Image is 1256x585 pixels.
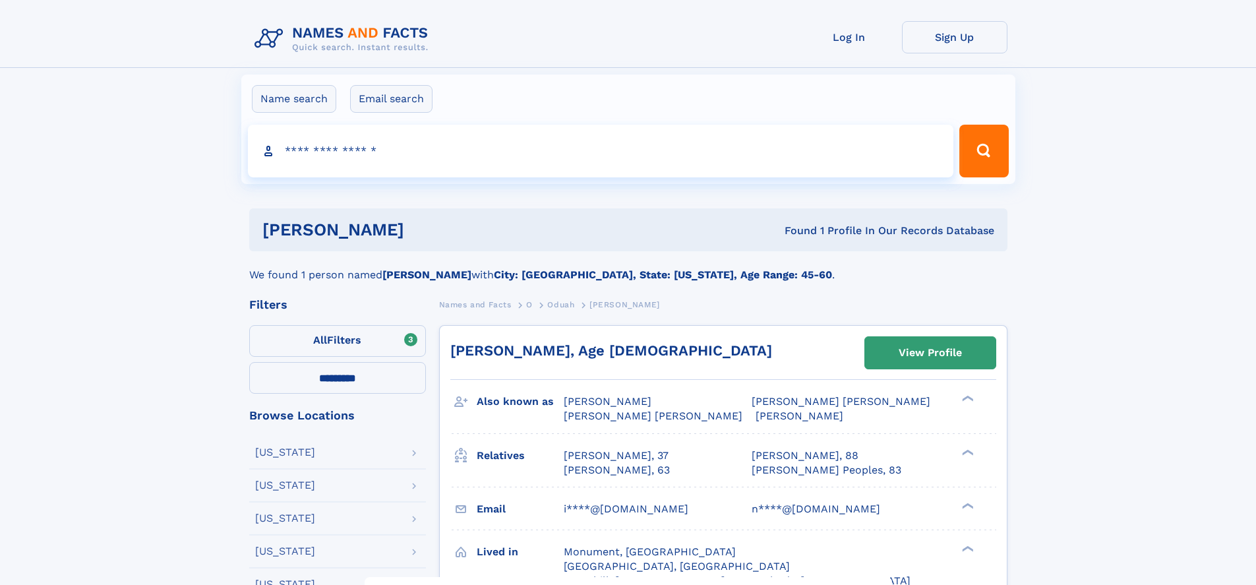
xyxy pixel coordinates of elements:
[313,334,327,346] span: All
[547,300,574,309] span: Oduah
[450,342,772,359] a: [PERSON_NAME], Age [DEMOGRAPHIC_DATA]
[526,300,533,309] span: O
[526,296,533,313] a: O
[494,268,832,281] b: City: [GEOGRAPHIC_DATA], State: [US_STATE], Age Range: 45-60
[756,410,843,422] span: [PERSON_NAME]
[564,560,790,572] span: [GEOGRAPHIC_DATA], [GEOGRAPHIC_DATA]
[477,541,564,563] h3: Lived in
[564,463,670,477] a: [PERSON_NAME], 63
[752,395,930,408] span: [PERSON_NAME] [PERSON_NAME]
[902,21,1007,53] a: Sign Up
[564,410,742,422] span: [PERSON_NAME] [PERSON_NAME]
[439,296,512,313] a: Names and Facts
[255,480,315,491] div: [US_STATE]
[249,410,426,421] div: Browse Locations
[382,268,471,281] b: [PERSON_NAME]
[547,296,574,313] a: Oduah
[959,125,1008,177] button: Search Button
[255,447,315,458] div: [US_STATE]
[899,338,962,368] div: View Profile
[865,337,996,369] a: View Profile
[249,21,439,57] img: Logo Names and Facts
[959,544,974,553] div: ❯
[477,445,564,467] h3: Relatives
[252,85,336,113] label: Name search
[477,498,564,520] h3: Email
[752,448,858,463] a: [PERSON_NAME], 88
[564,395,651,408] span: [PERSON_NAME]
[248,125,954,177] input: search input
[589,300,660,309] span: [PERSON_NAME]
[249,325,426,357] label: Filters
[959,501,974,510] div: ❯
[594,224,994,238] div: Found 1 Profile In Our Records Database
[959,394,974,403] div: ❯
[255,513,315,524] div: [US_STATE]
[249,299,426,311] div: Filters
[255,546,315,557] div: [US_STATE]
[350,85,433,113] label: Email search
[564,545,736,558] span: Monument, [GEOGRAPHIC_DATA]
[752,463,901,477] a: [PERSON_NAME] Peoples, 83
[564,448,669,463] a: [PERSON_NAME], 37
[249,251,1007,283] div: We found 1 person named with .
[959,448,974,456] div: ❯
[262,222,595,238] h1: [PERSON_NAME]
[796,21,902,53] a: Log In
[477,390,564,413] h3: Also known as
